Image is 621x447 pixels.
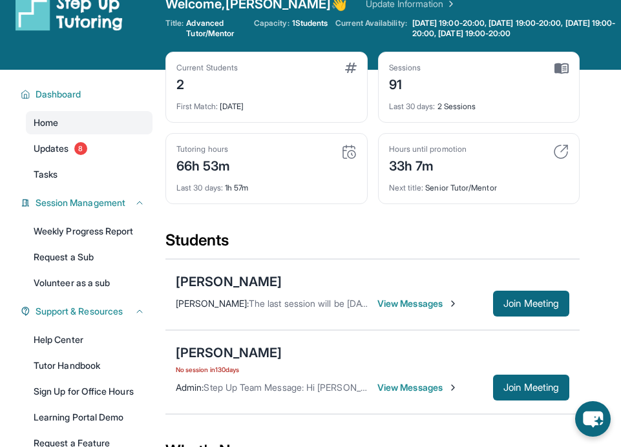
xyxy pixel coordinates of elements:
[412,18,618,39] span: [DATE] 19:00-20:00, [DATE] 19:00-20:00, [DATE] 19:00-20:00, [DATE] 19:00-20:00
[389,94,569,112] div: 2 Sessions
[176,298,249,309] span: [PERSON_NAME] :
[410,18,621,39] a: [DATE] 19:00-20:00, [DATE] 19:00-20:00, [DATE] 19:00-20:00, [DATE] 19:00-20:00
[26,137,153,160] a: Updates8
[503,384,559,391] span: Join Meeting
[176,382,204,393] span: Admin :
[377,381,458,394] span: View Messages
[186,18,246,39] span: Advanced Tutor/Mentor
[36,88,81,101] span: Dashboard
[176,364,282,375] span: No session in 130 days
[34,168,58,181] span: Tasks
[176,273,282,291] div: [PERSON_NAME]
[176,344,282,362] div: [PERSON_NAME]
[176,144,231,154] div: Tutoring hours
[249,298,415,309] span: The last session will be [DATE], from 6-7
[341,144,357,160] img: card
[254,18,289,28] span: Capacity:
[36,305,123,318] span: Support & Resources
[389,183,424,192] span: Next title :
[30,196,145,209] button: Session Management
[335,18,406,39] span: Current Availability:
[26,163,153,186] a: Tasks
[389,63,421,73] div: Sessions
[553,144,569,160] img: card
[176,154,231,175] div: 66h 53m
[554,63,569,74] img: card
[36,196,125,209] span: Session Management
[26,245,153,269] a: Request a Sub
[493,291,569,317] button: Join Meeting
[176,101,218,111] span: First Match :
[165,18,184,39] span: Title:
[176,183,223,192] span: Last 30 days :
[176,94,357,112] div: [DATE]
[503,300,559,307] span: Join Meeting
[26,111,153,134] a: Home
[26,406,153,429] a: Learning Portal Demo
[389,154,467,175] div: 33h 7m
[34,142,69,155] span: Updates
[377,297,458,310] span: View Messages
[30,305,145,318] button: Support & Resources
[176,73,238,94] div: 2
[389,73,421,94] div: 91
[345,63,357,73] img: card
[448,382,458,393] img: Chevron-Right
[176,63,238,73] div: Current Students
[26,271,153,295] a: Volunteer as a sub
[292,18,328,28] span: 1 Students
[26,380,153,403] a: Sign Up for Office Hours
[74,142,87,155] span: 8
[389,101,436,111] span: Last 30 days :
[448,298,458,309] img: Chevron-Right
[26,354,153,377] a: Tutor Handbook
[26,328,153,351] a: Help Center
[165,230,580,258] div: Students
[389,175,569,193] div: Senior Tutor/Mentor
[30,88,145,101] button: Dashboard
[493,375,569,400] button: Join Meeting
[176,175,357,193] div: 1h 57m
[26,220,153,243] a: Weekly Progress Report
[34,116,58,129] span: Home
[575,401,611,437] button: chat-button
[389,144,467,154] div: Hours until promotion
